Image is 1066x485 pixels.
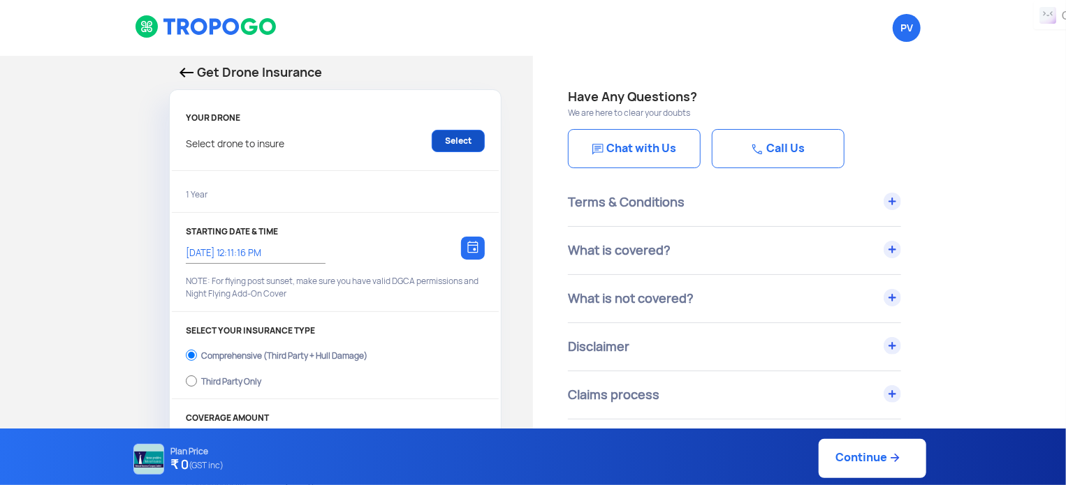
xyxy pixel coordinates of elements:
[186,413,485,423] p: COVERAGE AMOUNT
[201,377,261,382] div: Third Party Only
[186,188,207,201] p: 1 Year
[201,351,367,357] div: Comprehensive (Third Party + Hull Damage)
[186,227,485,237] p: STARTING DATE & TIME
[888,451,902,465] img: ic_arrow_forward_blue.svg
[568,323,901,371] div: Disclaimer
[189,456,224,475] span: (GST inc)
[133,444,164,475] img: NATIONAL
[284,423,290,461] div: ₹
[171,447,224,456] p: Plan Price
[186,130,284,152] p: Select drone to insure
[186,345,197,365] input: Comprehensive (Third Party + Hull Damage)
[568,129,701,168] a: Chat with Us
[171,456,224,475] h4: ₹ 0
[568,179,901,226] div: Terms & Conditions
[432,130,485,152] a: Select
[180,68,194,77] img: Back
[135,15,278,38] img: logoHeader.svg
[568,371,901,419] div: Claims process
[467,241,479,253] img: calendar-icon
[186,113,485,123] p: YOUR DRONE
[752,144,763,155] img: Chat
[180,63,491,82] p: Get Drone Insurance
[568,419,901,467] div: When does my cover start and end?
[592,144,604,155] img: Chat
[568,227,901,274] div: What is covered?
[568,107,1031,119] p: We are here to clear your doubts
[893,14,921,42] span: PRADIPTA VASKAR MUKHERJEE
[186,326,485,336] p: SELECT YOUR INSURANCE TYPE
[568,87,1031,107] h4: Have Any Questions?
[568,275,901,322] div: What is not covered?
[819,439,926,478] a: Continue
[186,371,197,391] input: Third Party Only
[712,129,845,168] a: Call Us
[186,275,485,300] p: NOTE: For flying post sunset, make sure you have valid DGCA permissions and Night Flying Add-On C...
